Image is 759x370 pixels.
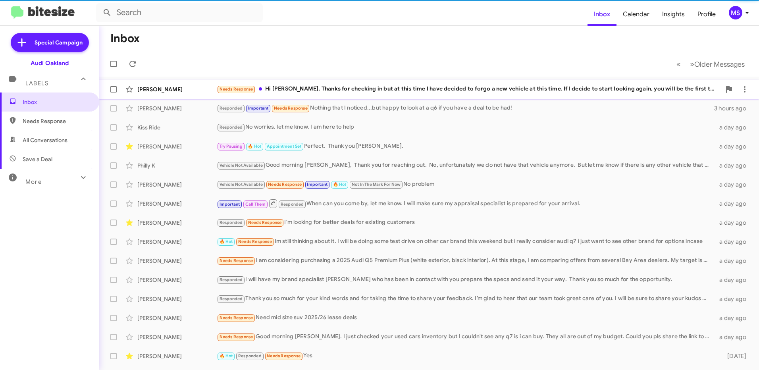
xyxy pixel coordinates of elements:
span: Inbox [23,98,90,106]
span: Vehicle Not Available [220,182,263,187]
span: Appointment Set [267,144,302,149]
div: MS [729,6,742,19]
div: a day ago [715,162,753,170]
div: Im still thinking about it. I will be doing some test drive on other car brand this weekend but i... [217,237,715,246]
span: Call Them [245,202,266,207]
div: I will have my brand specialist [PERSON_NAME] who has been in contact with you prepare the specs ... [217,275,715,284]
div: a day ago [715,181,753,189]
div: Yes [217,351,715,360]
span: Try Pausing [220,144,243,149]
span: 🔥 Hot [220,353,233,358]
button: MS [722,6,750,19]
span: Responded [220,220,243,225]
div: a day ago [715,238,753,246]
span: Vehicle Not Available [220,163,263,168]
div: Good morning [PERSON_NAME], Thank you for reaching out. No, unfortunately we do not have that veh... [217,161,715,170]
div: Perfect. Thank you [PERSON_NAME]. [217,142,715,151]
span: All Conversations [23,136,67,144]
div: [PERSON_NAME] [137,295,217,303]
div: Good morning [PERSON_NAME]. I just checked your used cars inventory but I couldn't see any q7 is ... [217,332,715,341]
span: Needs Response [238,239,272,244]
button: Previous [672,56,686,72]
div: [PERSON_NAME] [137,238,217,246]
span: Responded [220,277,243,282]
div: Audi Oakland [31,59,69,67]
div: [PERSON_NAME] [137,352,217,360]
div: When can you come by, let me know. I will make sure my appraisal specialist is prepared for your ... [217,198,715,208]
span: Important [248,106,269,111]
div: Kiss Ride [137,123,217,131]
span: 🔥 Hot [248,144,261,149]
span: Save a Deal [23,155,52,163]
div: [PERSON_NAME] [137,143,217,150]
div: a day ago [715,143,753,150]
div: [DATE] [715,352,753,360]
span: « [676,59,681,69]
span: Special Campaign [35,39,83,46]
div: No worries. let me know. I am here to help [217,123,715,132]
div: Thank you so much for your kind words and for taking the time to share your feedback. I’m glad to... [217,294,715,303]
input: Search [96,3,263,22]
div: [PERSON_NAME] [137,257,217,265]
span: Labels [25,80,48,87]
a: Insights [656,3,691,26]
span: Responded [238,353,262,358]
span: Needs Response [220,315,253,320]
div: I am considering purchasing a 2025 Audi Q5 Premium Plus (white exterior, black interior). At this... [217,256,715,265]
span: Needs Response [248,220,282,225]
span: Needs Response [268,182,302,187]
div: [PERSON_NAME] [137,200,217,208]
span: Needs Response [220,87,253,92]
div: [PERSON_NAME] [137,104,217,112]
div: a day ago [715,276,753,284]
div: a day ago [715,295,753,303]
nav: Page navigation example [672,56,749,72]
span: Needs Response [23,117,90,125]
span: » [690,59,694,69]
span: Needs Response [274,106,308,111]
span: Responded [220,296,243,301]
span: Needs Response [220,258,253,263]
span: Not In The Mark For Now [352,182,401,187]
span: Needs Response [220,334,253,339]
div: [PERSON_NAME] [137,219,217,227]
a: Calendar [616,3,656,26]
div: [PERSON_NAME] [137,85,217,93]
div: [PERSON_NAME] [137,314,217,322]
div: Need mid size suv 2025/26 lease deals [217,313,715,322]
div: a day ago [715,257,753,265]
div: a day ago [715,200,753,208]
span: Responded [281,202,304,207]
div: Nothing that I noticed...but happy to look at a q6 if you have a deal to be had! [217,104,714,113]
a: Special Campaign [11,33,89,52]
div: [PERSON_NAME] [137,333,217,341]
button: Next [685,56,749,72]
div: a day ago [715,123,753,131]
div: a day ago [715,333,753,341]
div: [PERSON_NAME] [137,181,217,189]
div: 3 hours ago [714,104,753,112]
div: Hi [PERSON_NAME], Thanks for checking in but at this time I have decided to forgo a new vehicle a... [217,85,721,94]
span: More [25,178,42,185]
div: [PERSON_NAME] [137,276,217,284]
h1: Inbox [110,32,140,45]
span: Important [220,202,240,207]
span: Responded [220,106,243,111]
span: Responded [220,125,243,130]
span: 🔥 Hot [333,182,347,187]
span: Needs Response [267,353,301,358]
span: Important [307,182,327,187]
div: a day ago [715,219,753,227]
div: No problem [217,180,715,189]
span: 🔥 Hot [220,239,233,244]
div: I'm looking for better deals for existing customers [217,218,715,227]
div: a day ago [715,314,753,322]
span: Older Messages [694,60,745,69]
a: Inbox [588,3,616,26]
a: Profile [691,3,722,26]
div: Philly K [137,162,217,170]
